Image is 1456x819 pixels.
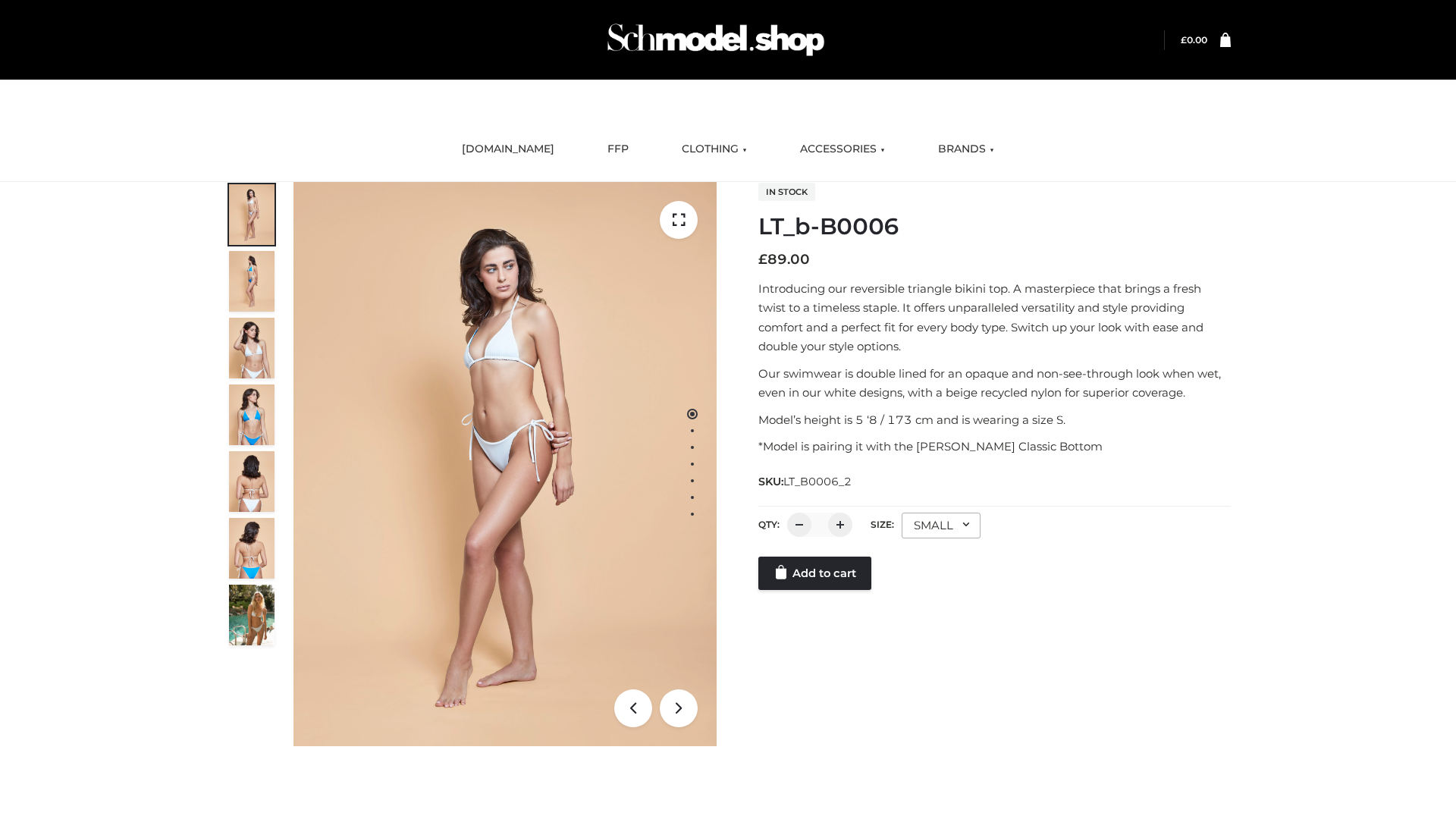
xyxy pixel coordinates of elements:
[927,133,1006,166] a: BRANDS
[1181,34,1207,45] a: £0.00
[1181,34,1187,45] span: £
[783,475,852,488] span: LT_B0006_2
[229,251,275,312] img: ArielClassicBikiniTop_CloudNine_AzureSky_OW114ECO_2-scaled.jpg
[758,437,1231,457] p: *Model is pairing it with the [PERSON_NAME] Classic Bottom
[293,182,717,746] img: LT_b-B0006
[758,410,1231,430] p: Model’s height is 5 ‘8 / 173 cm and is wearing a size S.
[758,519,780,530] label: QTY:
[871,519,894,530] label: Size:
[602,10,830,70] img: Schmodel Admin 964
[1181,34,1207,45] bdi: 0.00
[229,518,275,579] img: ArielClassicBikiniTop_CloudNine_AzureSky_OW114ECO_8-scaled.jpg
[229,184,275,245] img: ArielClassicBikiniTop_CloudNine_AzureSky_OW114ECO_1-scaled.jpg
[229,318,275,378] img: ArielClassicBikiniTop_CloudNine_AzureSky_OW114ECO_3-scaled.jpg
[229,384,275,445] img: ArielClassicBikiniTop_CloudNine_AzureSky_OW114ECO_4-scaled.jpg
[758,279,1231,356] p: Introducing our reversible triangle bikini top. A masterpiece that brings a fresh twist to a time...
[450,133,566,166] a: [DOMAIN_NAME]
[670,133,758,166] a: CLOTHING
[758,251,810,268] bdi: 89.00
[902,513,981,538] div: SMALL
[596,133,640,166] a: FFP
[229,585,275,645] img: Arieltop_CloudNine_AzureSky2.jpg
[229,451,275,512] img: ArielClassicBikiniTop_CloudNine_AzureSky_OW114ECO_7-scaled.jpg
[758,557,871,590] a: Add to cart
[758,472,853,491] span: SKU:
[758,183,815,201] span: In stock
[789,133,896,166] a: ACCESSORIES
[758,251,767,268] span: £
[758,364,1231,403] p: Our swimwear is double lined for an opaque and non-see-through look when wet, even in our white d...
[758,213,1231,240] h1: LT_b-B0006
